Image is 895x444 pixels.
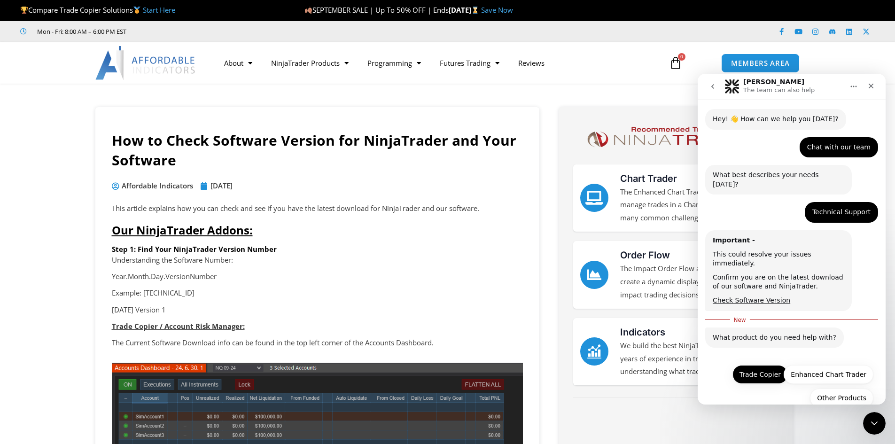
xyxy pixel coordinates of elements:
p: This article explains how you can check and see if you have the latest download for NinjaTrader a... [112,202,523,215]
span: Mon - Fri: 8:00 AM – 6:00 PM EST [35,26,126,37]
iframe: Intercom live chat [698,74,886,405]
iframe: Intercom live chat [863,412,886,435]
p: The Enhanced Chart Trader makes it easy to manage trades in a Chart window by solving many common... [620,186,771,225]
span: Our NinjaTrader Addons: [112,222,253,238]
a: NinjaTrader Products [262,52,358,74]
iframe: Customer reviews powered by Trustpilot [140,27,280,36]
span: Affordable Indicators [119,179,193,193]
p: Year.Month.Day.VersionNumber [112,270,523,283]
strong: Trade Copier / Account Risk Manager: [112,321,245,331]
img: NinjaTrader Logo | Affordable Indicators – NinjaTrader [583,124,768,150]
a: 0 [655,49,696,77]
span: SEPTEMBER SALE | Up To 50% OFF | Ends [304,5,449,15]
img: ⌛ [472,7,479,14]
a: MEMBERS AREA [721,54,800,73]
img: 🏆 [21,7,28,14]
a: Chart Trader [580,184,608,212]
a: About [215,52,262,74]
span: 0 [678,53,685,61]
strong: [DATE] [449,5,481,15]
img: LogoAI | Affordable Indicators – NinjaTrader [95,46,196,80]
p: The Impact Order Flow analyzes tick data to create a dynamic display of details that truly impact... [620,262,771,302]
a: Futures Trading [430,52,509,74]
a: Start Here [143,5,175,15]
a: Reviews [509,52,554,74]
a: Chart Trader [620,173,677,184]
a: Order Flow [580,261,608,289]
p: Example: [TECHNICAL_ID] [112,287,523,300]
span: MEMBERS AREA [731,60,790,67]
img: 🥇 [133,7,140,14]
p: [DATE] Version 1 [112,304,523,317]
a: Order Flow [620,249,670,261]
p: We build the best NinjaTrader indicators with years of experience in trading futures and understa... [620,339,771,379]
h6: Step 1: Find Your NinjaTrader Version Number [112,245,523,254]
button: Other Products [112,315,176,334]
p: The Current Software Download info can be found in the top left corner of the Accounts Dashboard. [112,336,523,350]
nav: Menu [215,52,658,74]
a: Programming [358,52,430,74]
span: Compare Trade Copier Solutions [20,5,175,15]
a: Indicators [580,337,608,366]
a: Save Now [481,5,513,15]
img: 🍂 [305,7,312,14]
h1: How to Check Software Version for NinjaTrader and Your Software [112,131,523,170]
time: [DATE] [210,181,233,190]
a: Indicators [620,327,665,338]
p: Understanding the Software Number: [112,254,523,267]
